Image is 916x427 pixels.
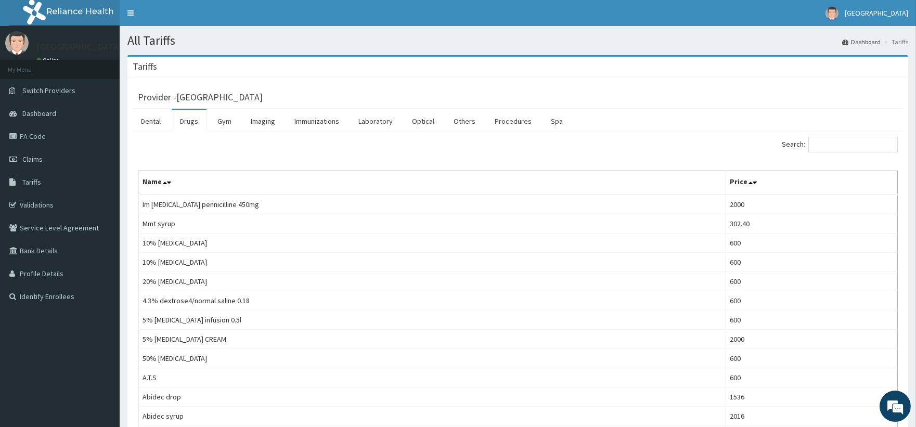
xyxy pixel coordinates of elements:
[725,349,897,368] td: 600
[138,310,726,330] td: 5% [MEDICAL_DATA] infusion 0.5l
[725,272,897,291] td: 600
[404,110,443,132] a: Optical
[138,93,263,102] h3: Provider - [GEOGRAPHIC_DATA]
[5,31,29,55] img: User Image
[725,387,897,407] td: 1536
[172,110,207,132] a: Drugs
[138,407,726,426] td: Abidec syrup
[725,171,897,195] th: Price
[725,291,897,310] td: 600
[22,154,43,164] span: Claims
[845,8,908,18] span: [GEOGRAPHIC_DATA]
[725,253,897,272] td: 600
[725,234,897,253] td: 600
[286,110,347,132] a: Immunizations
[825,7,838,20] img: User Image
[725,195,897,214] td: 2000
[36,42,122,51] p: [GEOGRAPHIC_DATA]
[138,330,726,349] td: 5% [MEDICAL_DATA] CREAM
[725,310,897,330] td: 600
[209,110,240,132] a: Gym
[138,291,726,310] td: 4.3% dextrose4/normal saline 0.18
[486,110,540,132] a: Procedures
[127,34,908,47] h1: All Tariffs
[138,234,726,253] td: 10% [MEDICAL_DATA]
[242,110,283,132] a: Imaging
[808,137,898,152] input: Search:
[133,62,157,71] h3: Tariffs
[138,253,726,272] td: 10% [MEDICAL_DATA]
[725,214,897,234] td: 302.40
[22,177,41,187] span: Tariffs
[138,387,726,407] td: Abidec drop
[445,110,484,132] a: Others
[882,37,908,46] li: Tariffs
[725,330,897,349] td: 2000
[36,57,61,64] a: Online
[22,109,56,118] span: Dashboard
[725,407,897,426] td: 2016
[138,171,726,195] th: Name
[138,349,726,368] td: 50% [MEDICAL_DATA]
[133,110,169,132] a: Dental
[725,368,897,387] td: 600
[842,37,881,46] a: Dashboard
[22,86,75,95] span: Switch Providers
[138,272,726,291] td: 20% [MEDICAL_DATA]
[782,137,898,152] label: Search:
[138,214,726,234] td: Mmt syrup
[138,368,726,387] td: A.T.S
[350,110,401,132] a: Laboratory
[138,195,726,214] td: Im [MEDICAL_DATA] pennicilline 450mg
[543,110,571,132] a: Spa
